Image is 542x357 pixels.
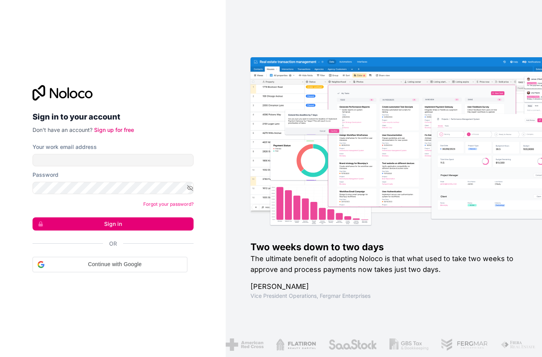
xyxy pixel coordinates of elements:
h1: Two weeks down to two days [250,241,517,253]
span: Continue with Google [48,260,182,268]
h1: Vice President Operations , Fergmar Enterprises [250,292,517,300]
h1: [PERSON_NAME] [250,281,517,292]
img: /assets/fergmar-CudnrXN5.png [440,338,487,351]
a: Sign up for free [94,126,134,133]
h2: The ultimate benefit of adopting Noloco is that what used to take two weeks to approve and proces... [250,253,517,275]
label: Password [33,171,58,179]
h2: Sign in to your account [33,110,194,124]
a: Forgot your password? [143,201,194,207]
div: Continue with Google [33,257,187,272]
img: /assets/flatiron-C8eUkumj.png [275,338,315,351]
span: Or [109,240,117,248]
img: /assets/saastock-C6Zbiodz.png [327,338,376,351]
input: Email address [33,154,194,166]
label: Your work email address [33,143,97,151]
img: /assets/gbstax-C-GtDUiK.png [388,338,428,351]
img: /assets/american-red-cross-BAupjrZR.png [225,338,262,351]
input: Password [33,182,194,194]
button: Sign in [33,217,194,231]
span: Don't have an account? [33,126,93,133]
img: /assets/fiera-fwj2N5v4.png [499,338,536,351]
